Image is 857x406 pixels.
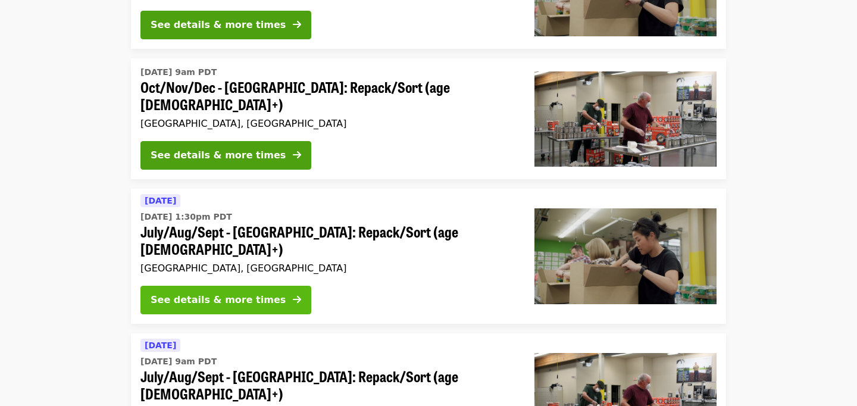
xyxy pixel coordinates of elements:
[131,58,726,179] a: See details for "Oct/Nov/Dec - Portland: Repack/Sort (age 16+)"
[293,149,301,161] i: arrow-right icon
[145,341,176,350] span: [DATE]
[293,19,301,30] i: arrow-right icon
[140,118,515,129] div: [GEOGRAPHIC_DATA], [GEOGRAPHIC_DATA]
[140,141,311,170] button: See details & more times
[140,11,311,39] button: See details & more times
[140,223,515,258] span: July/Aug/Sept - [GEOGRAPHIC_DATA]: Repack/Sort (age [DEMOGRAPHIC_DATA]+)
[140,355,217,368] time: [DATE] 9am PDT
[151,148,286,163] div: See details & more times
[140,66,217,79] time: [DATE] 9am PDT
[140,79,515,113] span: Oct/Nov/Dec - [GEOGRAPHIC_DATA]: Repack/Sort (age [DEMOGRAPHIC_DATA]+)
[534,71,717,167] img: Oct/Nov/Dec - Portland: Repack/Sort (age 16+) organized by Oregon Food Bank
[151,18,286,32] div: See details & more times
[140,211,232,223] time: [DATE] 1:30pm PDT
[293,294,301,305] i: arrow-right icon
[534,208,717,304] img: July/Aug/Sept - Portland: Repack/Sort (age 8+) organized by Oregon Food Bank
[140,368,515,402] span: July/Aug/Sept - [GEOGRAPHIC_DATA]: Repack/Sort (age [DEMOGRAPHIC_DATA]+)
[145,196,176,205] span: [DATE]
[131,189,726,324] a: See details for "July/Aug/Sept - Portland: Repack/Sort (age 8+)"
[151,293,286,307] div: See details & more times
[140,286,311,314] button: See details & more times
[140,263,515,274] div: [GEOGRAPHIC_DATA], [GEOGRAPHIC_DATA]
